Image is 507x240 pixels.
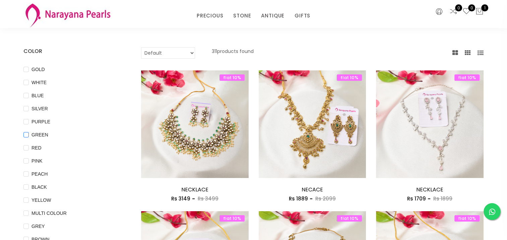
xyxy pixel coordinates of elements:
span: PEACH [29,170,50,178]
span: PINK [29,157,45,165]
span: GREY [29,223,48,230]
h4: COLOR [23,47,121,55]
span: GOLD [29,66,48,73]
span: BLACK [29,183,50,191]
a: NECACE [302,186,323,193]
a: ANTIQUE [261,11,284,21]
span: flat 10% [219,215,245,222]
span: 0 [468,4,475,11]
span: RED [29,144,44,152]
a: GIFTS [295,11,310,21]
span: PURPLE [29,118,53,125]
span: MULTI COLOUR [29,209,69,217]
span: Rs 1889 [289,195,308,202]
span: YELLOW [29,196,54,204]
a: STONE [233,11,251,21]
span: Rs 1899 [433,195,452,202]
a: NECKLACE [181,186,208,193]
span: Rs 3149 [171,195,190,202]
span: Rs 3499 [198,195,218,202]
button: 1 [476,7,484,16]
p: 311 products found [212,47,254,59]
span: flat 10% [337,74,362,81]
span: 1 [481,4,488,11]
a: PRECIOUS [197,11,223,21]
span: flat 10% [454,74,480,81]
span: Rs 2099 [315,195,336,202]
span: flat 10% [454,215,480,222]
a: NECKLACE [416,186,443,193]
span: SILVER [29,105,51,112]
span: GREEN [29,131,51,138]
span: 0 [455,4,462,11]
a: 0 [449,7,457,16]
span: WHITE [29,79,49,86]
a: 0 [462,7,470,16]
span: BLUE [29,92,47,99]
span: flat 10% [337,215,362,222]
span: Rs 1709 [407,195,426,202]
span: flat 10% [219,74,245,81]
